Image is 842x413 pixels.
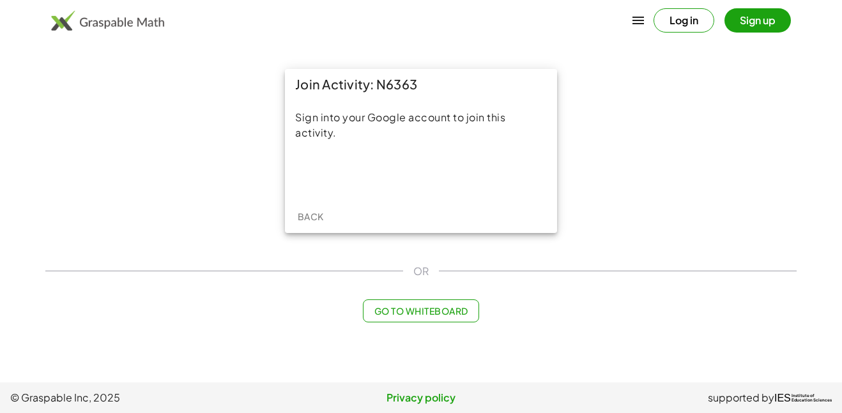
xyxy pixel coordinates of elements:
[708,390,774,405] span: supported by
[792,394,832,403] span: Institute of Education Sciences
[774,390,832,405] a: IESInstitute ofEducation Sciences
[351,160,491,188] iframe: Sign in with Google Button
[284,390,558,405] a: Privacy policy
[363,299,478,322] button: Go to Whiteboard
[724,8,791,33] button: Sign up
[374,305,468,317] span: Go to Whiteboard
[10,390,284,405] span: © Graspable Inc, 2025
[297,211,323,222] span: Back
[285,69,557,100] div: Join Activity: N6363
[295,110,547,140] div: Sign into your Google account to join this activity.
[290,205,331,228] button: Back
[774,392,791,404] span: IES
[654,8,714,33] button: Log in
[413,264,429,279] span: OR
